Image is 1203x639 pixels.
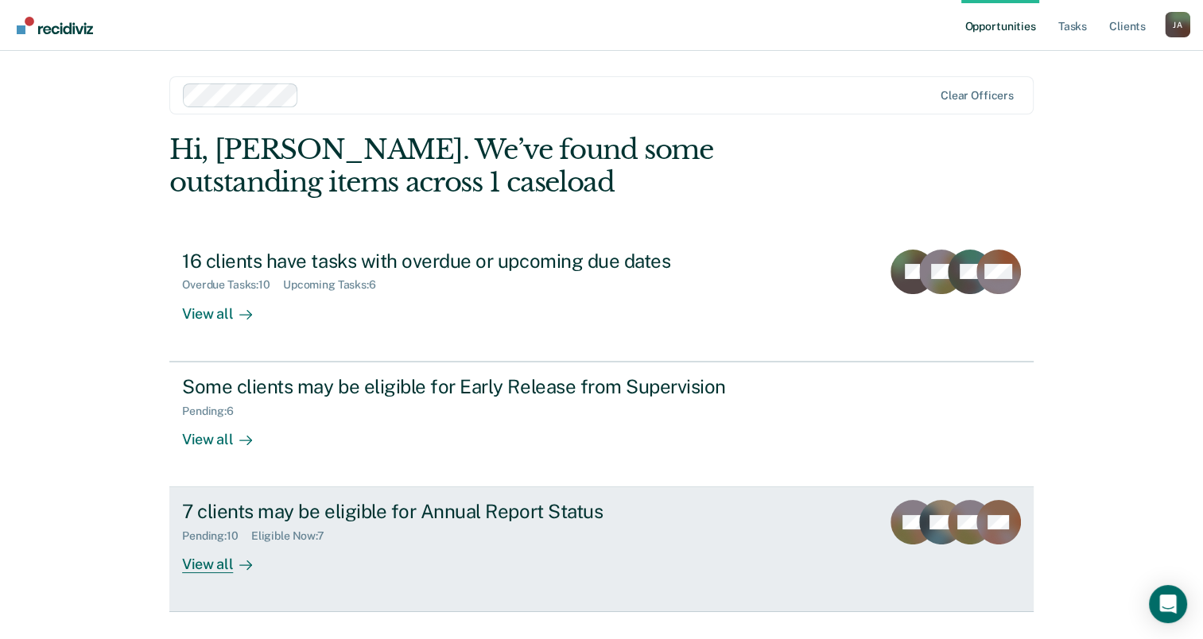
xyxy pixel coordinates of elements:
[283,278,389,292] div: Upcoming Tasks : 6
[169,237,1034,362] a: 16 clients have tasks with overdue or upcoming due datesOverdue Tasks:10Upcoming Tasks:6View all
[169,487,1034,612] a: 7 clients may be eligible for Annual Report StatusPending:10Eligible Now:7View all
[182,405,246,418] div: Pending : 6
[169,134,860,199] div: Hi, [PERSON_NAME]. We’ve found some outstanding items across 1 caseload
[182,278,283,292] div: Overdue Tasks : 10
[251,529,337,543] div: Eligible Now : 7
[1165,12,1190,37] div: J A
[941,89,1014,103] div: Clear officers
[182,417,271,448] div: View all
[17,17,93,34] img: Recidiviz
[182,543,271,574] div: View all
[182,375,740,398] div: Some clients may be eligible for Early Release from Supervision
[182,500,740,523] div: 7 clients may be eligible for Annual Report Status
[1165,12,1190,37] button: Profile dropdown button
[1149,585,1187,623] div: Open Intercom Messenger
[169,362,1034,487] a: Some clients may be eligible for Early Release from SupervisionPending:6View all
[182,529,251,543] div: Pending : 10
[182,250,740,273] div: 16 clients have tasks with overdue or upcoming due dates
[182,292,271,323] div: View all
